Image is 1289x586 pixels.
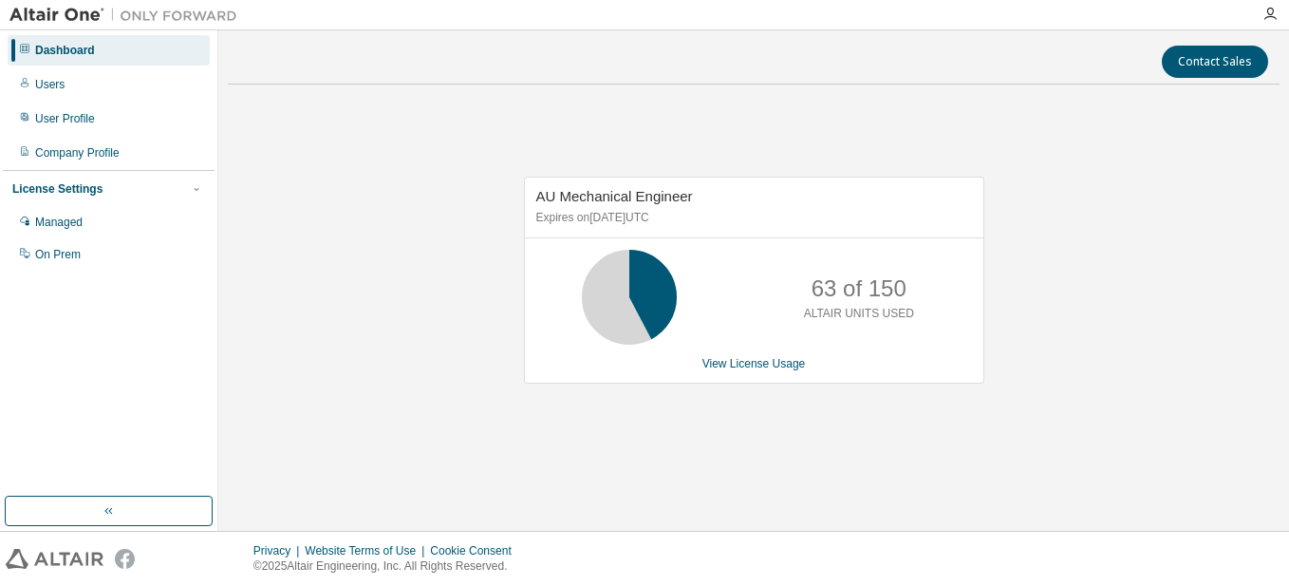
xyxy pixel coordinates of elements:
div: Users [35,77,65,92]
img: Altair One [9,6,247,25]
p: 63 of 150 [812,273,906,305]
div: Website Terms of Use [305,543,430,558]
p: ALTAIR UNITS USED [804,306,914,322]
a: View License Usage [702,357,806,370]
div: Cookie Consent [430,543,522,558]
div: Managed [35,215,83,230]
div: Dashboard [35,43,95,58]
button: Contact Sales [1162,46,1268,78]
div: Company Profile [35,145,120,161]
div: Privacy [253,543,305,558]
div: User Profile [35,111,95,126]
div: License Settings [12,181,103,197]
p: Expires on [DATE] UTC [536,210,967,226]
span: AU Mechanical Engineer [536,188,693,204]
p: © 2025 Altair Engineering, Inc. All Rights Reserved. [253,558,523,575]
img: altair_logo.svg [6,549,103,569]
div: On Prem [35,247,81,262]
img: facebook.svg [115,549,135,569]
